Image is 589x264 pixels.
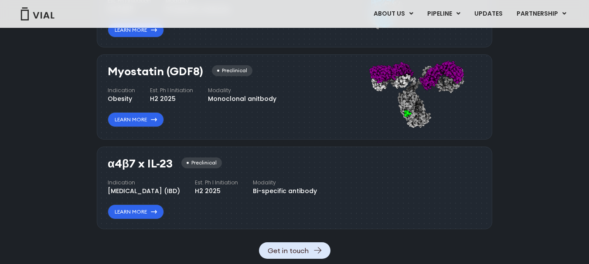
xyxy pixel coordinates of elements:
a: Learn More [108,204,164,219]
div: Bi-specific antibody [253,187,317,196]
h4: Indication [108,179,180,187]
a: UPDATES [467,7,509,21]
a: Learn More [108,112,164,127]
a: PARTNERSHIPMenu Toggle [510,7,573,21]
h4: Indication [108,87,135,94]
a: ABOUT USMenu Toggle [367,7,420,21]
div: Monoclonal anitbody [208,94,276,104]
div: Obesity [108,94,135,104]
div: H2 2025 [150,94,193,104]
a: PIPELINEMenu Toggle [420,7,467,21]
img: Vial Logo [20,7,55,20]
h3: α4β7 x IL-23 [108,157,173,170]
h4: Modality [253,179,317,187]
div: Preclinical [212,65,252,76]
h3: Myostatin (GDF8) [108,65,203,78]
a: Get in touch [259,242,330,259]
div: Preclinical [181,157,222,168]
h4: Est. Ph I Initiation [195,179,238,187]
div: [MEDICAL_DATA] (IBD) [108,187,180,196]
h4: Modality [208,87,276,94]
a: Learn More [108,23,164,37]
div: H2 2025 [195,187,238,196]
h4: Est. Ph I Initiation [150,87,193,94]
